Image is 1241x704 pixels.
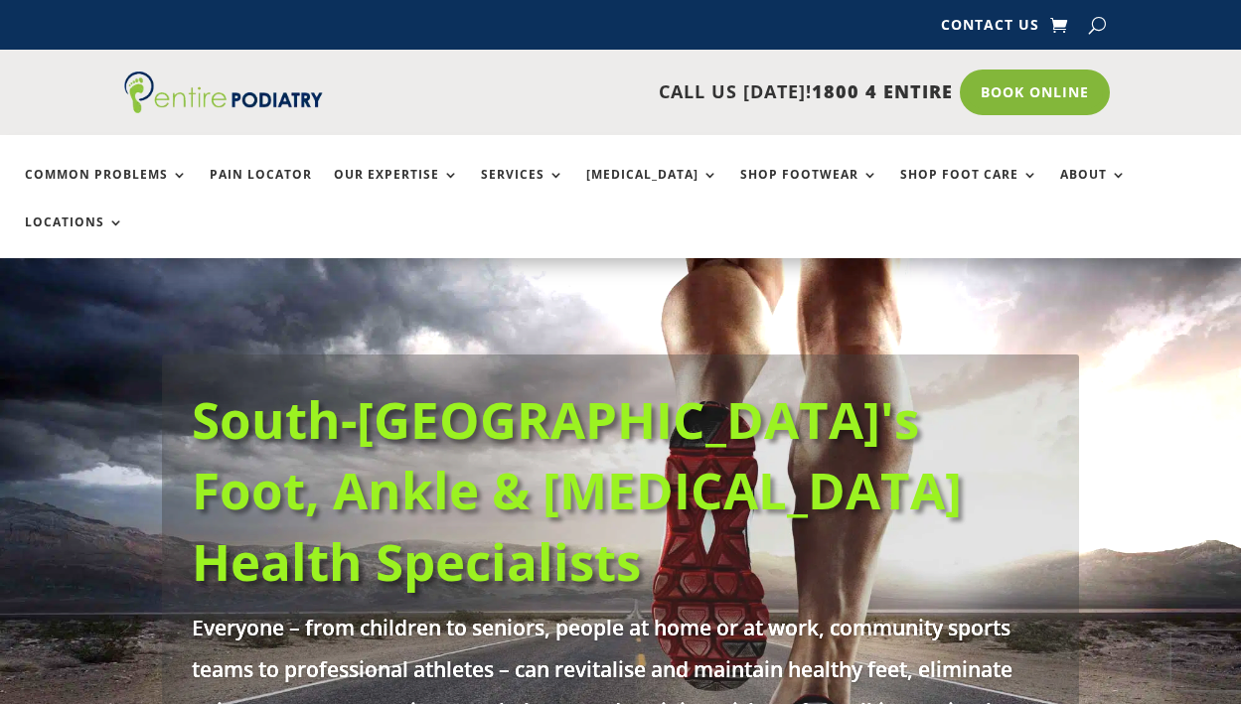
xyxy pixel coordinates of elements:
a: Entire Podiatry [124,97,323,117]
a: Shop Foot Care [900,168,1038,211]
a: Our Expertise [334,168,459,211]
p: CALL US [DATE]! [347,79,954,105]
a: South-[GEOGRAPHIC_DATA]'s Foot, Ankle & [MEDICAL_DATA] Health Specialists [192,384,962,596]
a: Book Online [960,70,1110,115]
span: 1800 4 ENTIRE [812,79,953,103]
a: About [1060,168,1127,211]
img: logo (1) [124,71,323,113]
a: Pain Locator [210,168,312,211]
a: Services [481,168,564,211]
a: Shop Footwear [740,168,878,211]
a: Locations [25,215,124,258]
a: Common Problems [25,168,188,211]
a: [MEDICAL_DATA] [586,168,718,211]
a: Contact Us [941,18,1039,40]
